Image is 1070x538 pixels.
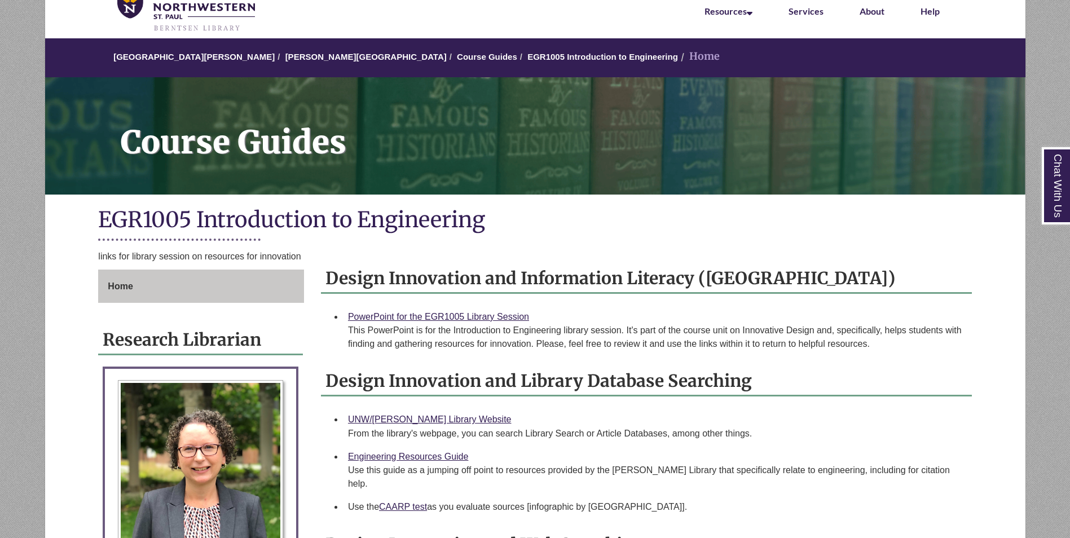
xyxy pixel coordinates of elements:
div: Use this guide as a jumping off point to resources provided by the [PERSON_NAME] Library that spe... [348,464,963,491]
div: This PowerPoint is for the Introduction to Engineering library session. It's part of the course u... [348,324,963,351]
a: Resources [704,6,752,16]
a: Services [789,6,824,16]
li: Home [678,48,720,65]
li: Use the as you evaluate sources [infographic by [GEOGRAPHIC_DATA]]. [344,495,967,519]
h2: Design Innovation and Library Database Searching [321,367,972,396]
span: Home [108,281,133,291]
div: From the library's webpage, you can search Library Search or Article Databases, among other things. [348,427,963,440]
a: About [860,6,884,16]
a: [GEOGRAPHIC_DATA][PERSON_NAME] [113,52,275,61]
a: Course Guides [45,77,1025,195]
div: Guide Page Menu [98,270,304,303]
a: Course Guides [457,52,517,61]
a: EGR1005 Introduction to Engineering [527,52,678,61]
a: UNW/[PERSON_NAME] Library Website [348,414,512,424]
a: CAARP test [379,502,427,511]
a: PowerPoint for the EGR1005 Library Session [348,312,529,321]
h1: Course Guides [108,77,1025,180]
h2: Research Librarian [98,325,303,355]
a: [PERSON_NAME][GEOGRAPHIC_DATA] [285,52,447,61]
a: Engineering Resources Guide [348,452,468,461]
h1: EGR1005 Introduction to Engineering [98,206,971,236]
a: Help [921,6,940,16]
h2: Design Innovation and Information Literacy ([GEOGRAPHIC_DATA]) [321,264,972,294]
span: links for library session on resources for innovation [98,252,301,261]
a: Home [98,270,304,303]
